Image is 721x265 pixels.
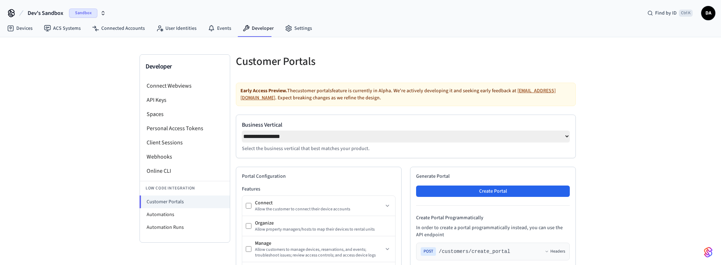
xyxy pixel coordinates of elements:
li: Automations [140,208,230,221]
a: Developer [237,22,279,35]
button: Headers [545,249,565,254]
div: Allow the customer to connect their device accounts [255,206,383,212]
li: Webhooks [140,150,230,164]
a: User Identities [151,22,202,35]
li: Customer Portals [140,195,230,208]
a: [EMAIL_ADDRESS][DOMAIN_NAME] [240,87,556,101]
span: DA [702,7,715,20]
strong: Early Access Preview. [240,87,287,94]
li: Online CLI [140,164,230,178]
span: Sandbox [69,9,97,18]
h3: Features [242,186,396,193]
span: Dev's Sandbox [28,9,63,17]
button: Create Portal [416,186,570,197]
h2: Generate Portal [416,173,570,180]
div: Organize [255,220,392,227]
button: DA [701,6,715,20]
a: Connected Accounts [86,22,151,35]
div: Allow property managers/hosts to map their devices to rental units [255,227,392,232]
span: Ctrl K [679,10,693,17]
a: Devices [1,22,38,35]
label: Business Vertical [242,121,570,129]
span: Find by ID [655,10,677,17]
div: The customer portals feature is currently in Alpha. We're actively developing it and seeking earl... [236,83,576,106]
img: SeamLogoGradient.69752ec5.svg [704,247,713,258]
li: Personal Access Tokens [140,121,230,136]
a: Settings [279,22,318,35]
h5: Customer Portals [236,54,402,69]
div: Manage [255,240,383,247]
li: Spaces [140,107,230,121]
li: Client Sessions [140,136,230,150]
h3: Developer [146,62,224,72]
p: In order to create a portal programmatically instead, you can use the API endpoint [416,224,570,238]
span: /customers/create_portal [439,248,510,255]
li: API Keys [140,93,230,107]
a: ACS Systems [38,22,86,35]
span: POST [421,247,436,256]
div: Allow customers to manage devices, reservations, and events; troubleshoot issues; review access c... [255,247,383,258]
li: Automation Runs [140,221,230,234]
div: Connect [255,199,383,206]
li: Connect Webviews [140,79,230,93]
li: Low Code Integration [140,181,230,195]
a: Events [202,22,237,35]
p: Select the business vertical that best matches your product. [242,145,570,152]
h2: Portal Configuration [242,173,396,180]
div: Find by IDCtrl K [642,7,698,20]
h4: Create Portal Programmatically [416,214,570,221]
